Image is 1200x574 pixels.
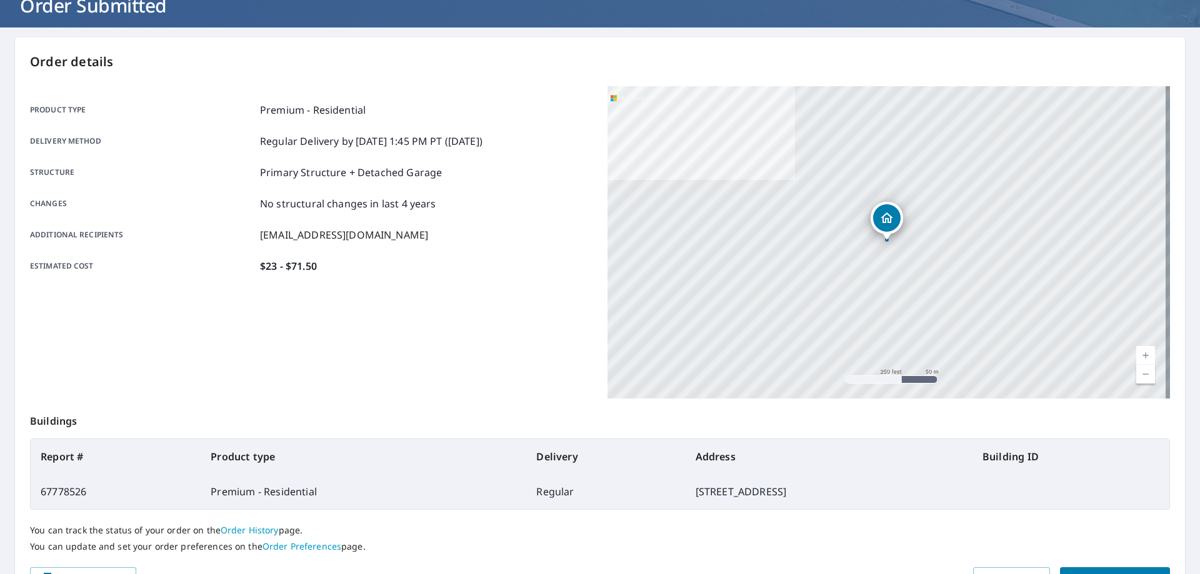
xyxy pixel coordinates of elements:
[30,525,1170,536] p: You can track the status of your order on the page.
[262,540,341,552] a: Order Preferences
[31,474,201,509] td: 67778526
[221,524,279,536] a: Order History
[526,439,685,474] th: Delivery
[30,196,255,211] p: Changes
[260,196,436,211] p: No structural changes in last 4 years
[30,102,255,117] p: Product type
[526,474,685,509] td: Regular
[30,227,255,242] p: Additional recipients
[686,439,972,474] th: Address
[260,134,482,149] p: Regular Delivery by [DATE] 1:45 PM PT ([DATE])
[260,102,366,117] p: Premium - Residential
[260,227,428,242] p: [EMAIL_ADDRESS][DOMAIN_NAME]
[30,134,255,149] p: Delivery method
[260,259,317,274] p: $23 - $71.50
[972,439,1169,474] th: Building ID
[260,165,442,180] p: Primary Structure + Detached Garage
[201,439,526,474] th: Product type
[31,439,201,474] th: Report #
[30,259,255,274] p: Estimated cost
[686,474,972,509] td: [STREET_ADDRESS]
[201,474,526,509] td: Premium - Residential
[1136,365,1155,383] a: Current Level 17, Zoom Out
[1136,346,1155,365] a: Current Level 17, Zoom In
[30,165,255,180] p: Structure
[30,541,1170,552] p: You can update and set your order preferences on the page.
[30,398,1170,438] p: Buildings
[871,202,903,240] div: Dropped pin, building 1, Residential property, 238 MILKWEED WAY OAKVILLE ON L6L0A6
[30,52,1170,71] p: Order details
